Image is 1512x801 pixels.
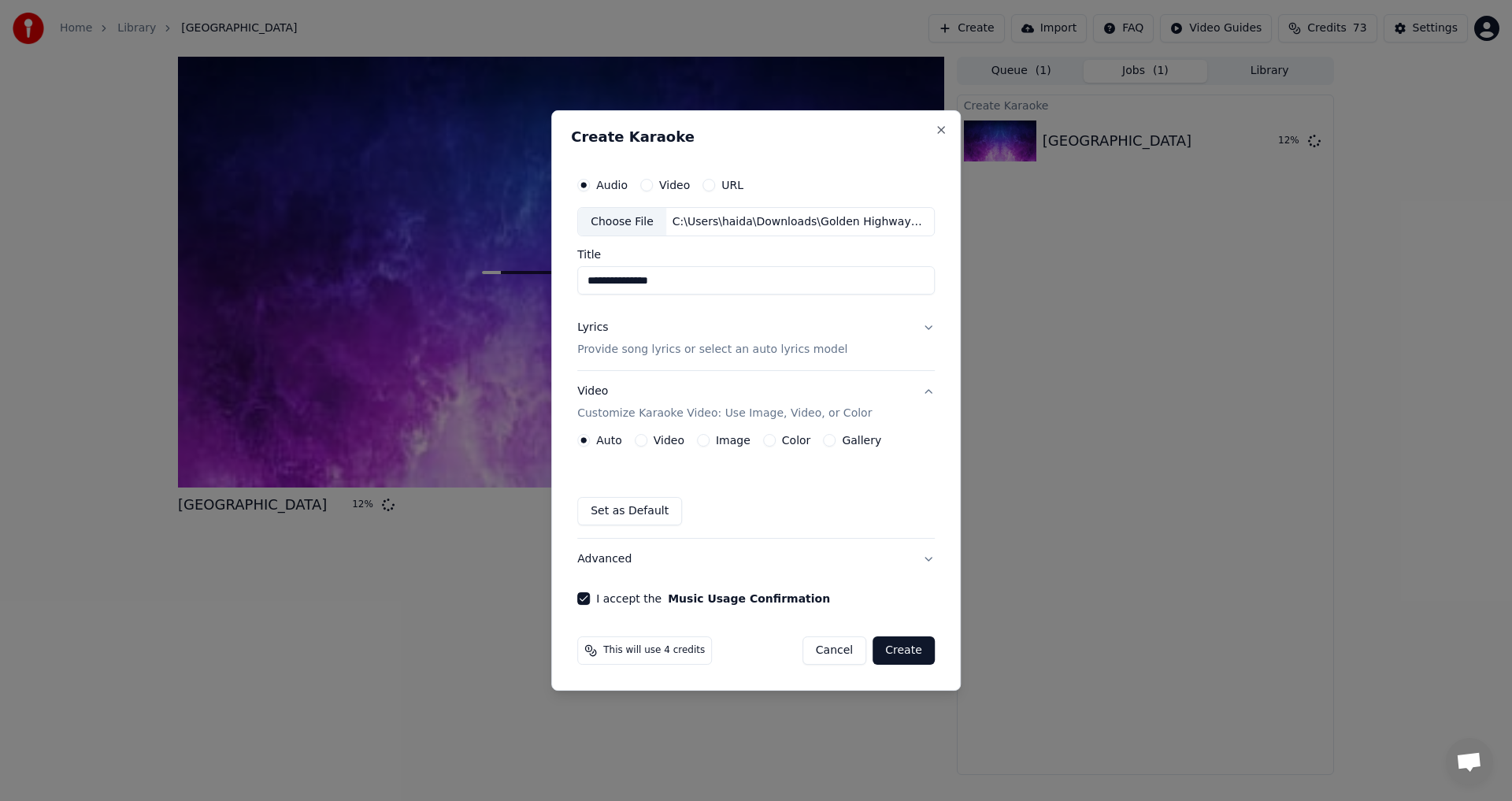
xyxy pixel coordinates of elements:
[577,539,935,580] button: Advanced
[873,636,935,665] button: Create
[577,384,872,422] div: Video
[577,434,935,538] div: VideoCustomize Karaoke Video: Use Image, Video, or Color
[659,180,690,191] label: Video
[802,636,866,665] button: Cancel
[577,321,608,336] div: Lyrics
[577,372,935,435] button: VideoCustomize Karaoke Video: Use Image, Video, or Color
[716,435,750,446] label: Image
[571,130,941,144] h2: Create Karaoke
[842,435,881,446] label: Gallery
[596,180,628,191] label: Audio
[666,214,934,230] div: C:\Users\haida\Downloads\Golden Highways.wav
[654,435,684,446] label: Video
[577,406,872,421] p: Customize Karaoke Video: Use Image, Video, or Color
[721,180,743,191] label: URL
[577,497,682,525] button: Set as Default
[577,343,847,358] p: Provide song lyrics or select an auto lyrics model
[577,308,935,371] button: LyricsProvide song lyrics or select an auto lyrics model
[578,208,666,236] div: Choose File
[596,593,830,604] label: I accept the
[577,250,935,261] label: Title
[603,644,705,657] span: This will use 4 credits
[668,593,830,604] button: I accept the
[596,435,622,446] label: Auto
[782,435,811,446] label: Color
